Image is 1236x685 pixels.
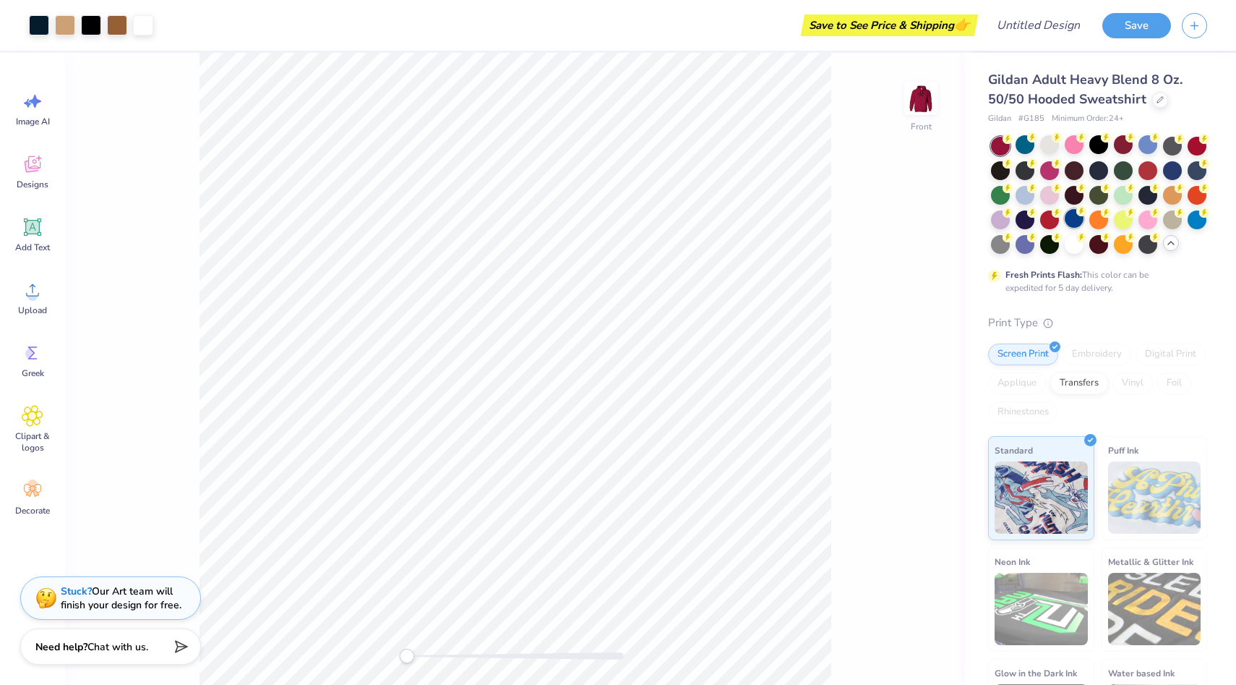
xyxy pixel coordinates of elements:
span: Minimum Order: 24 + [1052,113,1124,125]
span: Upload [18,305,47,316]
span: Chat with us. [87,640,148,654]
div: Foil [1157,373,1191,394]
div: Save to See Price & Shipping [804,14,974,36]
div: Our Art team will finish your design for free. [61,584,181,612]
img: Standard [995,461,1088,534]
img: Puff Ink [1108,461,1201,534]
button: Save [1102,13,1171,38]
div: Print Type [988,315,1207,331]
div: This color can be expedited for 5 day delivery. [1005,268,1183,294]
span: Greek [22,367,44,379]
div: Embroidery [1063,344,1131,365]
span: Decorate [15,505,50,516]
span: Image AI [16,116,50,127]
span: Standard [995,443,1033,458]
span: Puff Ink [1108,443,1138,458]
span: Clipart & logos [9,430,56,454]
span: Gildan [988,113,1011,125]
span: Designs [17,179,48,190]
span: Add Text [15,242,50,253]
span: Neon Ink [995,554,1030,569]
strong: Need help? [35,640,87,654]
div: Accessibility label [400,649,414,663]
div: Digital Print [1136,344,1206,365]
div: Front [911,120,932,133]
img: Front [906,84,935,113]
span: Water based Ink [1108,665,1175,681]
span: 👉 [954,16,970,33]
span: Metallic & Glitter Ink [1108,554,1193,569]
img: Neon Ink [995,573,1088,645]
div: Screen Print [988,344,1058,365]
span: Gildan Adult Heavy Blend 8 Oz. 50/50 Hooded Sweatshirt [988,71,1183,108]
strong: Fresh Prints Flash: [1005,269,1082,281]
img: Metallic & Glitter Ink [1108,573,1201,645]
div: Rhinestones [988,401,1058,423]
div: Vinyl [1112,373,1153,394]
input: Untitled Design [985,11,1091,40]
div: Applique [988,373,1046,394]
strong: Stuck? [61,584,92,598]
div: Transfers [1050,373,1108,394]
span: Glow in the Dark Ink [995,665,1077,681]
span: # G185 [1018,113,1044,125]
